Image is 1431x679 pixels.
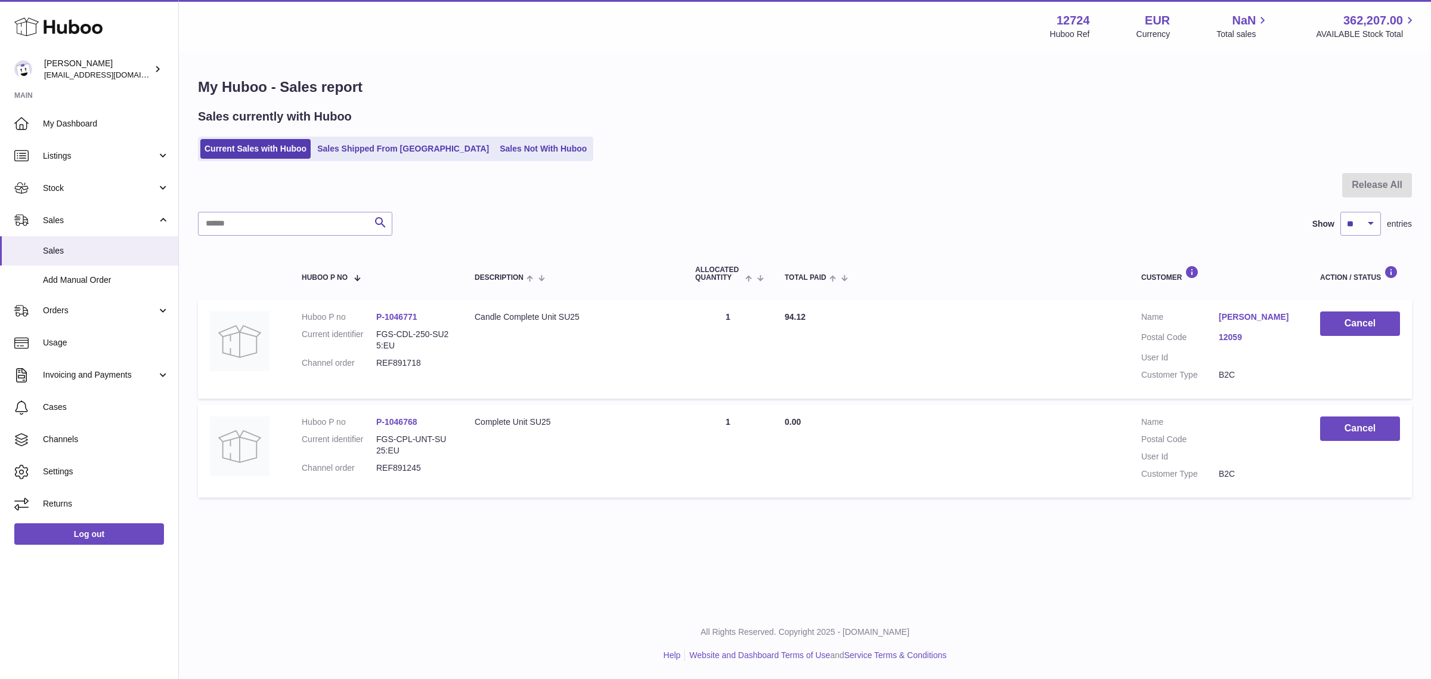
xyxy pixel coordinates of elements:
span: Description [475,274,524,282]
dt: Current identifier [302,434,376,456]
span: Add Manual Order [43,274,169,286]
a: Help [664,650,681,660]
div: Huboo Ref [1050,29,1090,40]
dt: Name [1141,416,1219,428]
a: [PERSON_NAME] [1219,311,1296,323]
dt: Channel order [302,462,376,474]
div: Currency [1136,29,1170,40]
a: NaN Total sales [1216,13,1269,40]
span: Orders [43,305,157,316]
span: Returns [43,498,169,510]
dd: B2C [1219,369,1296,381]
a: Log out [14,523,164,545]
span: NaN [1232,13,1256,29]
a: Sales Shipped From [GEOGRAPHIC_DATA] [313,139,493,159]
span: Listings [43,150,157,162]
a: Sales Not With Huboo [495,139,591,159]
dt: User Id [1141,352,1219,363]
span: Total paid [785,274,826,282]
div: [PERSON_NAME] [44,58,151,81]
button: Cancel [1320,416,1400,441]
dd: REF891718 [376,357,451,369]
div: Customer [1141,266,1296,282]
span: entries [1387,218,1412,230]
span: Cases [43,402,169,413]
dd: REF891245 [376,462,451,474]
span: 94.12 [785,312,806,322]
span: My Dashboard [43,118,169,129]
div: Complete Unit SU25 [475,416,671,428]
img: no-photo.jpg [210,311,270,371]
span: Stock [43,183,157,194]
label: Show [1312,218,1334,230]
dt: User Id [1141,451,1219,462]
dt: Channel order [302,357,376,369]
span: Channels [43,434,169,445]
a: 362,207.00 AVAILABLE Stock Total [1316,13,1417,40]
span: Settings [43,466,169,477]
div: Action / Status [1320,266,1400,282]
dd: B2C [1219,468,1296,480]
td: 1 [683,405,773,498]
span: Sales [43,245,169,257]
span: 0.00 [785,417,801,427]
span: Sales [43,215,157,226]
span: AVAILABLE Stock Total [1316,29,1417,40]
span: Huboo P no [302,274,348,282]
a: P-1046771 [376,312,417,322]
span: Usage [43,337,169,348]
dd: FGS-CDL-250-SU25:EU [376,329,451,351]
a: P-1046768 [376,417,417,427]
dt: Postal Code [1141,434,1219,445]
dt: Name [1141,311,1219,326]
dt: Customer Type [1141,369,1219,381]
a: 12059 [1219,332,1296,343]
strong: EUR [1145,13,1170,29]
strong: 12724 [1057,13,1090,29]
a: Website and Dashboard Terms of Use [689,650,830,660]
span: [EMAIL_ADDRESS][DOMAIN_NAME] [44,70,175,79]
dd: FGS-CPL-UNT-SU25:EU [376,434,451,456]
h1: My Huboo - Sales report [198,78,1412,97]
dt: Postal Code [1141,332,1219,346]
img: internalAdmin-12724@internal.huboo.com [14,60,32,78]
span: Invoicing and Payments [43,369,157,381]
span: ALLOCATED Quantity [695,266,742,282]
td: 1 [683,300,773,399]
li: and [685,650,946,661]
dt: Current identifier [302,329,376,351]
span: Total sales [1216,29,1269,40]
img: no-photo.jpg [210,416,270,476]
p: All Rights Reserved. Copyright 2025 - [DOMAIN_NAME] [188,626,1421,638]
dt: Huboo P no [302,416,376,428]
h2: Sales currently with Huboo [198,109,352,125]
button: Cancel [1320,311,1400,336]
span: 362,207.00 [1343,13,1403,29]
a: Current Sales with Huboo [200,139,311,159]
div: Candle Complete Unit SU25 [475,311,671,323]
dt: Huboo P no [302,311,376,323]
a: Service Terms & Conditions [844,650,947,660]
dt: Customer Type [1141,468,1219,480]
